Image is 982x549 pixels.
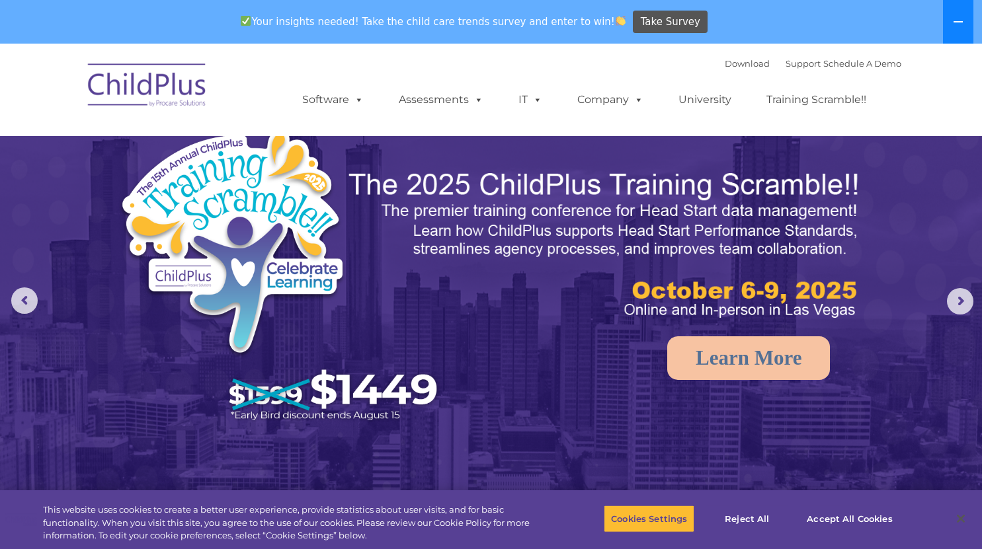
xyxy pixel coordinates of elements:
[725,58,770,69] a: Download
[235,9,632,34] span: Your insights needed! Take the child care trends survey and enter to win!
[386,87,497,113] a: Assessments
[184,141,240,151] span: Phone number
[633,11,708,34] a: Take Survey
[505,87,555,113] a: IT
[823,58,901,69] a: Schedule A Demo
[604,505,694,532] button: Cookies Settings
[184,87,224,97] span: Last name
[616,16,626,26] img: 👏
[786,58,821,69] a: Support
[799,505,899,532] button: Accept All Cookies
[81,54,214,120] img: ChildPlus by Procare Solutions
[946,504,975,533] button: Close
[706,505,788,532] button: Reject All
[725,58,901,69] font: |
[753,87,880,113] a: Training Scramble!!
[241,16,251,26] img: ✅
[641,11,700,34] span: Take Survey
[289,87,377,113] a: Software
[564,87,657,113] a: Company
[43,503,540,542] div: This website uses cookies to create a better user experience, provide statistics about user visit...
[665,87,745,113] a: University
[667,336,830,380] a: Learn More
